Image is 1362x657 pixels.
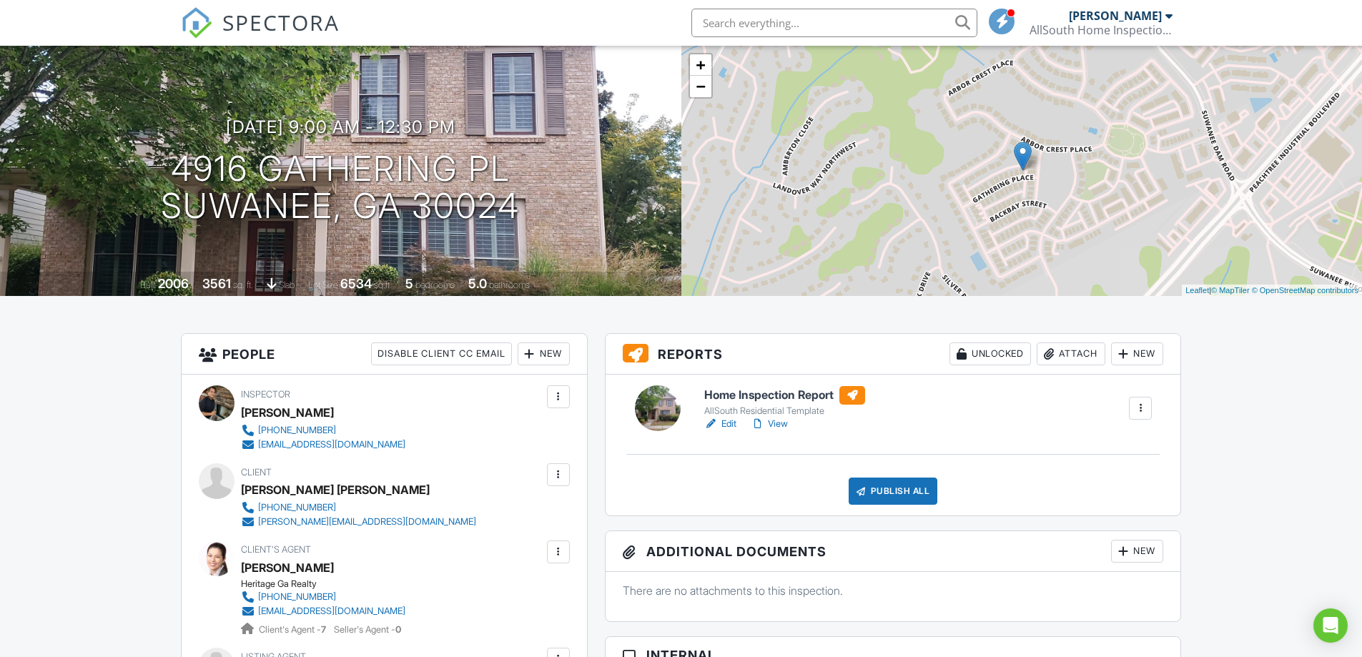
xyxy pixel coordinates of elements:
[849,478,938,505] div: Publish All
[241,544,311,555] span: Client's Agent
[371,342,512,365] div: Disable Client CC Email
[690,54,711,76] a: Zoom in
[258,502,336,513] div: [PHONE_NUMBER]
[704,386,865,405] h6: Home Inspection Report
[241,479,430,500] div: [PERSON_NAME] [PERSON_NAME]
[395,624,401,635] strong: 0
[340,276,372,291] div: 6534
[202,276,231,291] div: 3561
[140,280,156,290] span: Built
[258,516,476,528] div: [PERSON_NAME][EMAIL_ADDRESS][DOMAIN_NAME]
[241,557,334,578] a: [PERSON_NAME]
[704,417,736,431] a: Edit
[241,423,405,438] a: [PHONE_NUMBER]
[161,150,520,226] h1: 4916 Gathering Pl Suwanee, GA 30024
[181,19,340,49] a: SPECTORA
[1182,285,1362,297] div: |
[258,591,336,603] div: [PHONE_NUMBER]
[1185,286,1209,295] a: Leaflet
[182,334,587,375] h3: People
[468,276,487,291] div: 5.0
[226,117,455,137] h3: [DATE] 9:00 am - 12:30 pm
[1211,286,1250,295] a: © MapTiler
[258,439,405,450] div: [EMAIL_ADDRESS][DOMAIN_NAME]
[241,500,476,515] a: [PHONE_NUMBER]
[949,342,1031,365] div: Unlocked
[181,7,212,39] img: The Best Home Inspection Software - Spectora
[704,386,865,418] a: Home Inspection Report AllSouth Residential Template
[374,280,392,290] span: sq.ft.
[691,9,977,37] input: Search everything...
[308,280,338,290] span: Lot Size
[241,467,272,478] span: Client
[405,276,413,291] div: 5
[704,405,865,417] div: AllSouth Residential Template
[751,417,788,431] a: View
[489,280,530,290] span: bathrooms
[241,578,417,590] div: Heritage Ga Realty
[415,280,455,290] span: bedrooms
[241,438,405,452] a: [EMAIL_ADDRESS][DOMAIN_NAME]
[259,624,328,635] span: Client's Agent -
[241,402,334,423] div: [PERSON_NAME]
[1111,540,1163,563] div: New
[606,531,1181,572] h3: Additional Documents
[518,342,570,365] div: New
[279,280,295,290] span: slab
[258,606,405,617] div: [EMAIL_ADDRESS][DOMAIN_NAME]
[1030,23,1173,37] div: AllSouth Home Inspections
[690,76,711,97] a: Zoom out
[1069,9,1162,23] div: [PERSON_NAME]
[241,515,476,529] a: [PERSON_NAME][EMAIL_ADDRESS][DOMAIN_NAME]
[606,334,1181,375] h3: Reports
[1313,608,1348,643] div: Open Intercom Messenger
[258,425,336,436] div: [PHONE_NUMBER]
[158,276,189,291] div: 2006
[334,624,401,635] span: Seller's Agent -
[623,583,1164,598] p: There are no attachments to this inspection.
[1111,342,1163,365] div: New
[241,590,405,604] a: [PHONE_NUMBER]
[321,624,326,635] strong: 7
[1252,286,1358,295] a: © OpenStreetMap contributors
[241,604,405,618] a: [EMAIL_ADDRESS][DOMAIN_NAME]
[1037,342,1105,365] div: Attach
[222,7,340,37] span: SPECTORA
[233,280,253,290] span: sq. ft.
[241,389,290,400] span: Inspector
